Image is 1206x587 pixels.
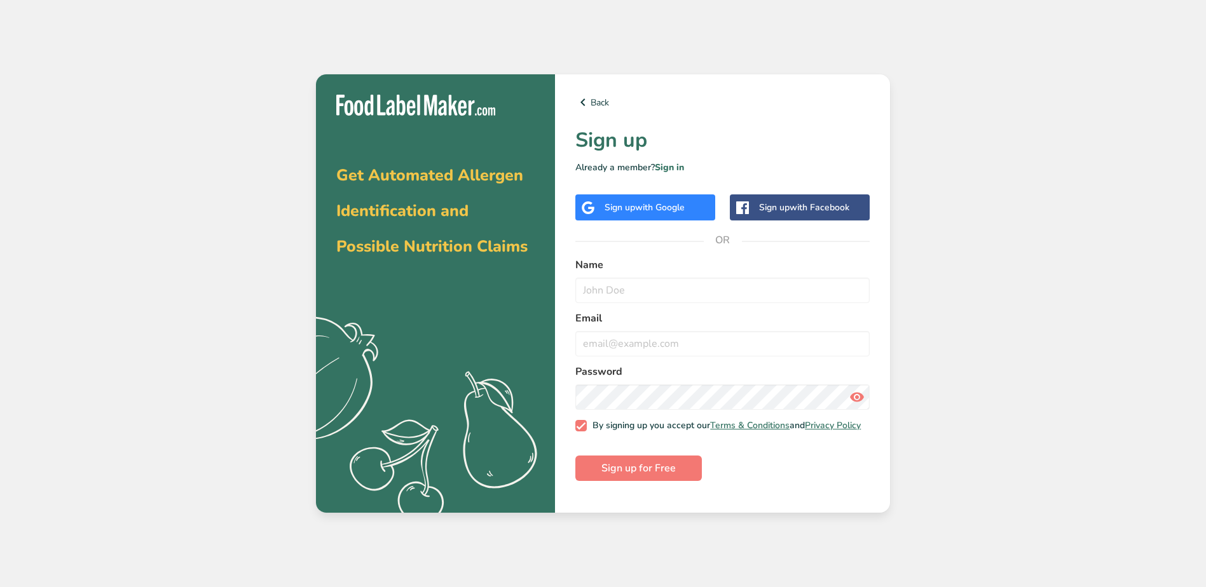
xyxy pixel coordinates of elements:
[575,95,870,110] a: Back
[587,420,861,431] span: By signing up you accept our and
[790,201,849,213] span: with Facebook
[575,161,870,174] p: Already a member?
[605,201,685,214] div: Sign up
[575,311,870,326] label: Email
[601,461,676,476] span: Sign up for Free
[759,201,849,214] div: Sign up
[575,455,702,481] button: Sign up for Free
[575,125,870,156] h1: Sign up
[710,419,790,431] a: Terms & Conditions
[805,419,861,431] a: Privacy Policy
[336,95,495,116] img: Food Label Maker
[655,161,684,173] a: Sign in
[704,221,742,259] span: OR
[336,165,528,257] span: Get Automated Allergen Identification and Possible Nutrition Claims
[575,364,870,379] label: Password
[575,278,870,303] input: John Doe
[575,331,870,356] input: email@example.com
[635,201,685,213] span: with Google
[575,257,870,273] label: Name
